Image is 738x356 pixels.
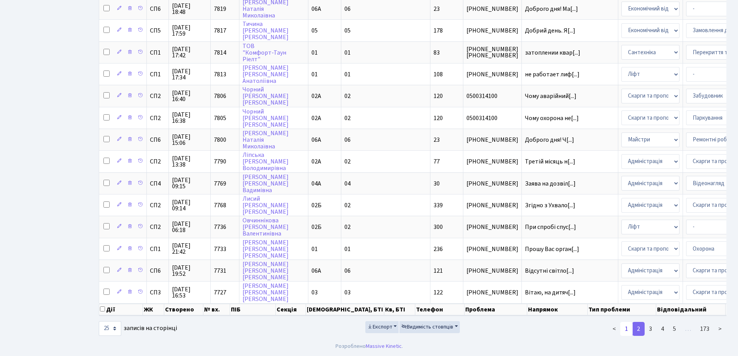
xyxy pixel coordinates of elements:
[466,224,518,230] span: [PHONE_NUMBER]
[311,92,321,100] span: 02А
[311,245,318,253] span: 01
[276,304,306,315] th: Секція
[311,5,321,13] span: 06А
[150,50,165,56] span: СП1
[172,112,207,124] span: [DATE] 16:38
[434,5,440,13] span: 23
[243,129,289,151] a: [PERSON_NAME]НаталіяМиколаївна
[214,92,226,100] span: 7806
[525,267,574,275] span: Відсутні світло[...]
[230,304,275,315] th: ПІБ
[150,268,165,274] span: СП6
[311,201,322,210] span: 02Б
[306,304,384,315] th: [DEMOGRAPHIC_DATA], БТІ
[214,114,226,122] span: 7805
[466,246,518,252] span: [PHONE_NUMBER]
[399,321,460,333] button: Видимість стовпців
[150,93,165,99] span: СП2
[311,288,318,297] span: 03
[172,199,207,212] span: [DATE] 09:14
[243,173,289,194] a: [PERSON_NAME][PERSON_NAME]Вадимівна
[172,155,207,168] span: [DATE] 13:38
[243,20,289,41] a: Тичина[PERSON_NAME][PERSON_NAME]
[311,179,321,188] span: 04А
[214,48,226,57] span: 7814
[311,267,321,275] span: 06А
[466,268,518,274] span: [PHONE_NUMBER]
[243,151,289,172] a: Ліпська[PERSON_NAME]Володимирівна
[656,304,726,315] th: Відповідальний
[214,267,226,275] span: 7731
[172,286,207,299] span: [DATE] 16:53
[525,5,578,13] span: Доброго дня! Ма[...]
[243,216,289,238] a: Овчиннікова[PERSON_NAME]Валентинівна
[384,304,415,315] th: Кв, БТІ
[99,321,121,336] select: записів на сторінці
[344,157,351,166] span: 02
[214,201,226,210] span: 7768
[525,179,576,188] span: Заява на дозвіл[...]
[525,245,579,253] span: Прошу Вас орган[...]
[243,282,289,303] a: [PERSON_NAME][PERSON_NAME][PERSON_NAME]
[311,157,321,166] span: 02А
[150,28,165,34] span: СП5
[466,289,518,296] span: [PHONE_NUMBER]
[243,42,286,64] a: ТОВ"Комфорт-ТаунРіелт"
[525,70,580,79] span: не работает лиф[...]
[525,201,575,210] span: Згідно з Ухвало[...]
[172,242,207,255] span: [DATE] 21:42
[434,157,440,166] span: 77
[525,26,575,35] span: Добрий день. Я[...]
[243,85,289,107] a: Чорний[PERSON_NAME][PERSON_NAME]
[344,26,351,35] span: 05
[150,115,165,121] span: СП2
[434,70,443,79] span: 108
[150,224,165,230] span: СП2
[143,304,164,315] th: ЖК
[214,26,226,35] span: 7817
[150,246,165,252] span: СП1
[434,267,443,275] span: 121
[434,26,443,35] span: 178
[150,158,165,165] span: СП2
[644,322,657,336] a: 3
[466,181,518,187] span: [PHONE_NUMBER]
[243,194,289,216] a: Лисий[PERSON_NAME][PERSON_NAME]
[466,6,518,12] span: [PHONE_NUMBER]
[525,136,574,144] span: Доброго дня! Ч[...]
[243,64,289,85] a: [PERSON_NAME][PERSON_NAME]Анатоліївна
[620,322,633,336] a: 1
[668,322,681,336] a: 5
[695,322,714,336] a: 173
[243,107,289,129] a: Чорний[PERSON_NAME][PERSON_NAME]
[150,71,165,77] span: СП1
[466,158,518,165] span: [PHONE_NUMBER]
[172,24,207,37] span: [DATE] 17:59
[608,322,621,336] a: <
[164,304,203,315] th: Створено
[344,70,351,79] span: 01
[214,245,226,253] span: 7733
[466,115,518,121] span: 0500314100
[367,323,392,331] span: Експорт
[99,304,143,315] th: Дії
[434,136,440,144] span: 23
[214,5,226,13] span: 7819
[172,134,207,146] span: [DATE] 15:06
[434,179,440,188] span: 30
[99,321,177,336] label: записів на сторінці
[344,48,351,57] span: 01
[172,221,207,233] span: [DATE] 06:18
[203,304,231,315] th: № вх.
[525,92,576,100] span: Чому аварійний[...]
[525,157,575,166] span: Третій місяць н[...]
[150,137,165,143] span: СП6
[344,92,351,100] span: 02
[311,114,321,122] span: 02А
[434,114,443,122] span: 120
[214,136,226,144] span: 7800
[434,245,443,253] span: 236
[434,223,443,231] span: 300
[311,136,321,144] span: 06А
[344,179,351,188] span: 04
